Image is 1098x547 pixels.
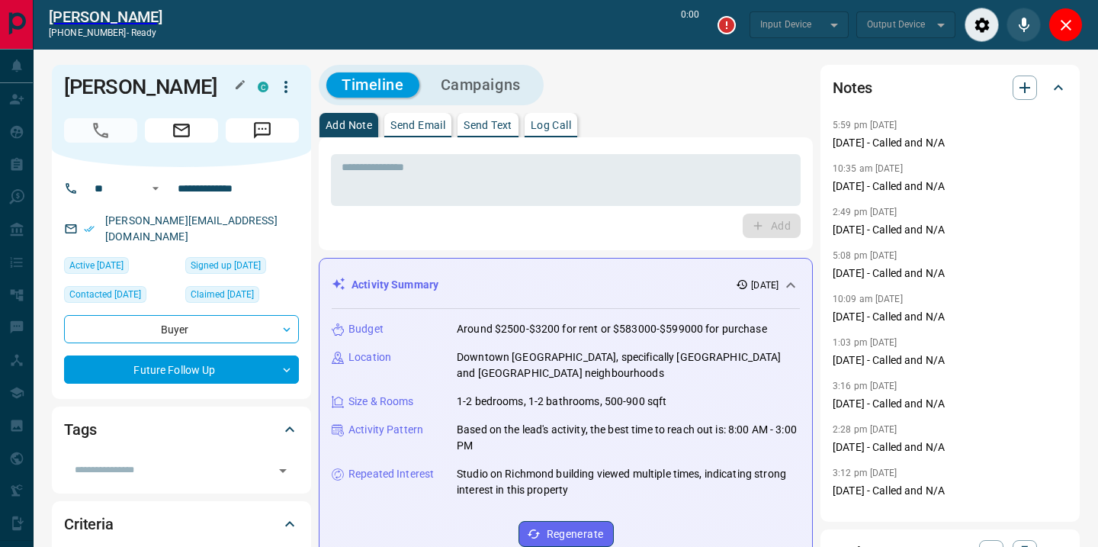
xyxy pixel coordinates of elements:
[64,286,178,307] div: Tue Sep 09 2025
[64,75,235,99] h1: [PERSON_NAME]
[833,337,897,348] p: 1:03 pm [DATE]
[84,224,95,234] svg: Email Verified
[965,8,999,42] div: Audio Settings
[457,349,800,381] p: Downtown [GEOGRAPHIC_DATA], specifically [GEOGRAPHIC_DATA] and [GEOGRAPHIC_DATA] neighbourhoods
[326,72,419,98] button: Timeline
[833,69,1067,106] div: Notes
[1048,8,1083,42] div: Close
[131,27,157,38] span: ready
[833,222,1067,238] p: [DATE] - Called and N/A
[833,396,1067,412] p: [DATE] - Called and N/A
[833,120,897,130] p: 5:59 pm [DATE]
[185,286,299,307] div: Thu Aug 01 2024
[751,278,779,292] p: [DATE]
[518,521,614,547] button: Regenerate
[64,118,137,143] span: Call
[191,287,254,302] span: Claimed [DATE]
[348,394,414,410] p: Size & Rooms
[145,118,218,143] span: Email
[833,439,1067,455] p: [DATE] - Called and N/A
[326,120,372,130] p: Add Note
[833,135,1067,151] p: [DATE] - Called and N/A
[272,460,294,481] button: Open
[69,258,124,273] span: Active [DATE]
[185,257,299,278] div: Tue Jul 13 2021
[425,72,536,98] button: Campaigns
[833,76,872,100] h2: Notes
[457,422,800,454] p: Based on the lead's activity, the best time to reach out is: 8:00 AM - 3:00 PM
[833,207,897,217] p: 2:49 pm [DATE]
[64,512,114,536] h2: Criteria
[833,163,903,174] p: 10:35 am [DATE]
[105,214,278,243] a: [PERSON_NAME][EMAIL_ADDRESS][DOMAIN_NAME]
[332,271,800,299] div: Activity Summary[DATE]
[457,394,666,410] p: 1-2 bedrooms, 1-2 bathrooms, 500-900 sqft
[833,179,1067,195] p: [DATE] - Called and N/A
[833,511,897,522] p: 2:17 pm [DATE]
[833,352,1067,368] p: [DATE] - Called and N/A
[833,309,1067,325] p: [DATE] - Called and N/A
[681,8,699,42] p: 0:00
[833,250,897,261] p: 5:08 pm [DATE]
[348,422,423,438] p: Activity Pattern
[64,411,299,448] div: Tags
[348,349,391,365] p: Location
[833,265,1067,282] p: [DATE] - Called and N/A
[352,277,438,293] p: Activity Summary
[348,466,434,482] p: Repeated Interest
[833,381,897,391] p: 3:16 pm [DATE]
[64,257,178,278] div: Wed Aug 20 2025
[64,356,299,384] div: Future Follow Up
[390,120,445,130] p: Send Email
[226,118,299,143] span: Message
[146,179,165,198] button: Open
[457,321,767,337] p: Around $2500-$3200 for rent or $583000-$599000 for purchase
[348,321,384,337] p: Budget
[833,468,897,478] p: 3:12 pm [DATE]
[464,120,512,130] p: Send Text
[64,417,96,442] h2: Tags
[191,258,261,273] span: Signed up [DATE]
[64,506,299,542] div: Criteria
[833,294,903,304] p: 10:09 am [DATE]
[833,424,897,435] p: 2:28 pm [DATE]
[531,120,571,130] p: Log Call
[49,26,162,40] p: [PHONE_NUMBER] -
[64,315,299,343] div: Buyer
[833,483,1067,499] p: [DATE] - Called and N/A
[49,8,162,26] a: [PERSON_NAME]
[457,466,800,498] p: Studio on Richmond building viewed multiple times, indicating strong interest in this property
[69,287,141,302] span: Contacted [DATE]
[258,82,268,92] div: condos.ca
[1006,8,1041,42] div: Mute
